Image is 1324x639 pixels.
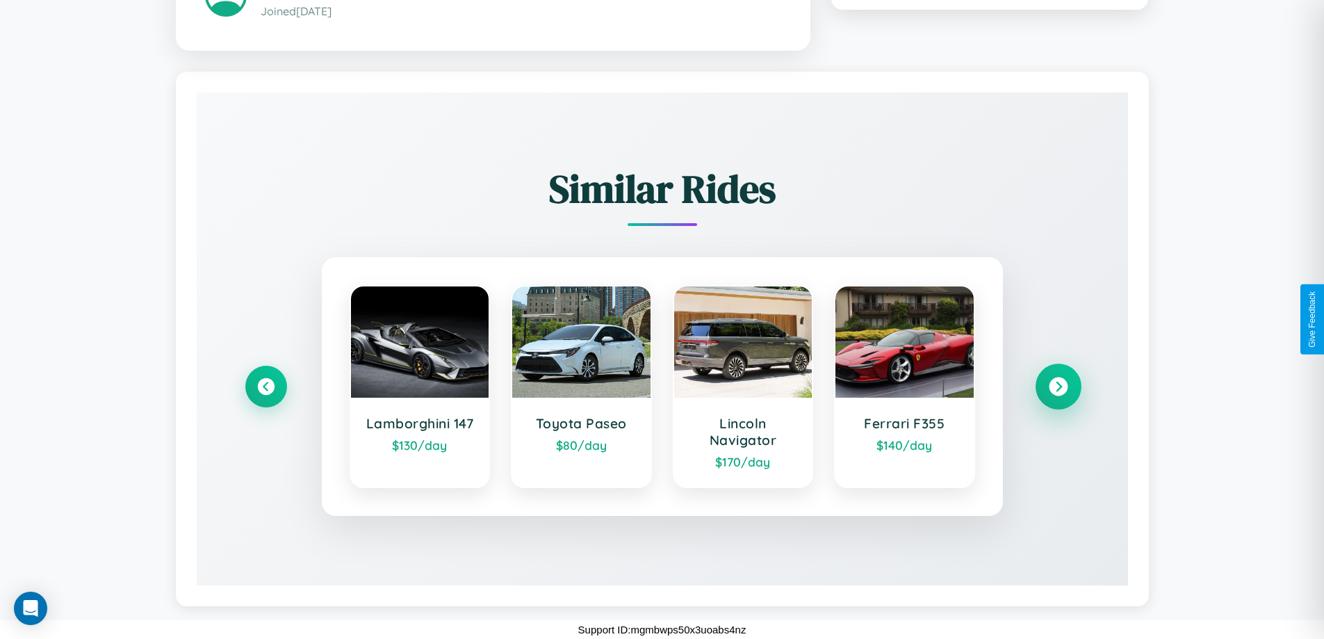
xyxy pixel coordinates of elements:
[688,454,799,469] div: $ 170 /day
[849,415,960,432] h3: Ferrari F355
[526,415,637,432] h3: Toyota Paseo
[834,285,975,488] a: Ferrari F355$140/day
[261,1,781,22] p: Joined [DATE]
[688,415,799,448] h3: Lincoln Navigator
[365,415,475,432] h3: Lamborghini 147
[14,592,47,625] div: Open Intercom Messenger
[511,285,652,488] a: Toyota Paseo$80/day
[578,620,746,639] p: Support ID: mgmbwps50x3uoabs4nz
[849,437,960,453] div: $ 140 /day
[526,437,637,453] div: $ 80 /day
[673,285,814,488] a: Lincoln Navigator$170/day
[365,437,475,453] div: $ 130 /day
[245,162,1079,216] h2: Similar Rides
[1307,291,1317,348] div: Give Feedback
[350,285,491,488] a: Lamborghini 147$130/day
